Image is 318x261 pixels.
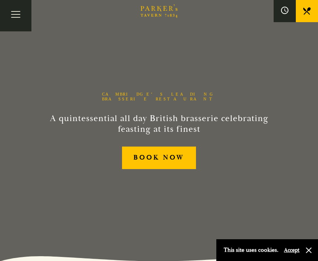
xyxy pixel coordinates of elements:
[305,247,312,254] button: Close and accept
[224,245,278,255] p: This site uses cookies.
[91,92,227,102] h1: Cambridge’s Leading Brasserie Restaurant
[122,147,196,169] a: BOOK NOW
[50,113,268,135] h2: A quintessential all day British brasserie celebrating feasting at its finest
[284,247,300,254] button: Accept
